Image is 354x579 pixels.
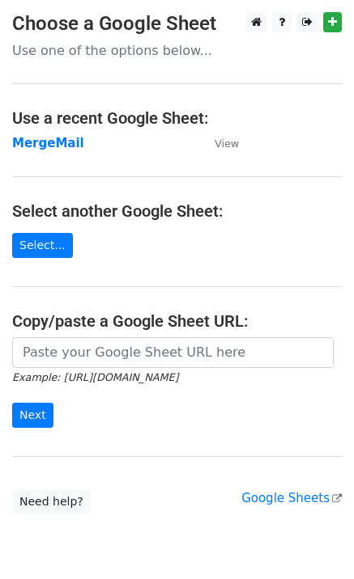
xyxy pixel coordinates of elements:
small: Example: [URL][DOMAIN_NAME] [12,371,178,383]
h4: Copy/paste a Google Sheet URL: [12,311,342,331]
input: Paste your Google Sheet URL here [12,337,334,368]
a: MergeMail [12,136,84,150]
h4: Use a recent Google Sheet: [12,108,342,128]
a: Google Sheets [241,491,342,505]
small: View [215,137,239,150]
a: View [198,136,239,150]
a: Need help? [12,489,91,514]
input: Next [12,403,53,428]
h3: Choose a Google Sheet [12,12,342,36]
h4: Select another Google Sheet: [12,201,342,221]
a: Select... [12,233,73,258]
p: Use one of the options below... [12,42,342,59]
